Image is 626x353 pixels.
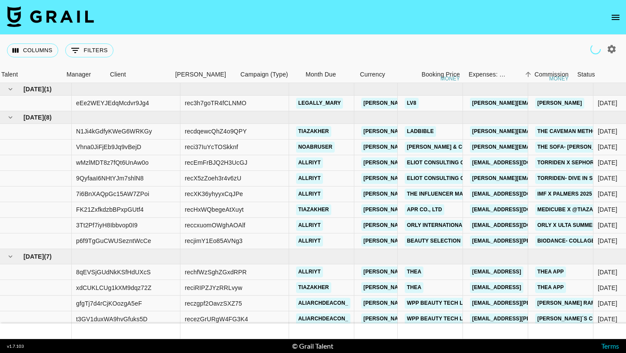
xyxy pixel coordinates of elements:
[236,66,301,83] div: Campaign (Type)
[470,173,612,184] a: [PERSON_NAME][EMAIL_ADDRESS][DOMAIN_NAME]
[535,142,614,153] a: The Sofa- [PERSON_NAME]
[76,99,149,107] div: eEe2WEYJEdqMcdvr9Jg4
[4,83,17,95] button: hide children
[405,282,423,293] a: Thea
[470,282,523,293] a: [EMAIL_ADDRESS]
[361,220,548,231] a: [PERSON_NAME][EMAIL_ADDRESS][PERSON_NAME][DOMAIN_NAME]
[405,220,468,231] a: ORLY International
[306,66,336,83] div: Month Due
[405,298,476,309] a: WPP Beauty Tech Labs
[470,126,612,137] a: [PERSON_NAME][EMAIL_ADDRESS][DOMAIN_NAME]
[361,98,548,109] a: [PERSON_NAME][EMAIL_ADDRESS][PERSON_NAME][DOMAIN_NAME]
[589,43,601,55] span: Refreshing campaigns...
[7,43,58,57] button: Select columns
[405,142,480,153] a: [PERSON_NAME] & Co LLC
[296,220,323,231] a: allriyt
[296,173,323,184] a: allriyt
[296,157,323,168] a: allriyt
[598,221,617,230] div: Jul '25
[598,174,617,183] div: Jul '25
[405,236,463,246] a: Beauty Selection
[296,204,331,215] a: tiazakher
[405,189,516,200] a: The Influencer Marketing Factory
[470,236,612,246] a: [EMAIL_ADDRESS][PERSON_NAME][DOMAIN_NAME]
[296,126,331,137] a: tiazakher
[106,66,171,83] div: Client
[23,252,44,261] span: [DATE]
[67,66,91,83] div: Manager
[405,126,436,137] a: LADBIBLE
[185,315,248,323] div: recezGrURgW4FG3K4
[598,205,617,214] div: Jul '25
[296,236,323,246] a: allriyt
[598,190,617,198] div: Jul '25
[535,157,600,168] a: Torriden x Sephora
[361,298,548,309] a: [PERSON_NAME][EMAIL_ADDRESS][PERSON_NAME][DOMAIN_NAME]
[296,298,350,309] a: aliarchdeacon_
[185,143,238,151] div: reci37IuYcTOSkknf
[361,313,548,324] a: [PERSON_NAME][EMAIL_ADDRESS][PERSON_NAME][DOMAIN_NAME]
[76,174,144,183] div: 9QyfaaI6NHtYJm7shlN8
[296,282,331,293] a: tiazakher
[534,66,569,83] div: Commission
[301,66,356,83] div: Month Due
[240,66,288,83] div: Campaign (Type)
[296,313,350,324] a: aliarchdeacon_
[185,158,247,167] div: recEmFrBJQ2H3UcGJ
[440,76,460,81] div: money
[185,205,244,214] div: recHxWQbegeAtXuyt
[185,283,242,292] div: reciRIPZJYzRRLvyw
[7,343,24,349] div: v 1.7.103
[361,142,548,153] a: [PERSON_NAME][EMAIL_ADDRESS][PERSON_NAME][DOMAIN_NAME]
[76,236,151,245] div: p6f9TgGuCWUSezntWcCe
[185,236,243,245] div: recjimY1Eo85AVNg3
[607,9,624,26] button: open drawer
[185,299,242,308] div: reczgpf2OavzSXZ75
[522,68,534,80] button: Sort
[535,282,566,293] a: Thea App
[598,283,617,292] div: Aug '25
[360,66,385,83] div: Currency
[405,98,419,109] a: LV8
[4,111,17,123] button: hide children
[535,266,566,277] a: Thea App
[361,173,548,184] a: [PERSON_NAME][EMAIL_ADDRESS][PERSON_NAME][DOMAIN_NAME]
[469,66,506,83] div: Expenses: Remove Commission?
[470,313,612,324] a: [EMAIL_ADDRESS][PERSON_NAME][DOMAIN_NAME]
[470,189,567,200] a: [EMAIL_ADDRESS][DOMAIN_NAME]
[361,266,548,277] a: [PERSON_NAME][EMAIL_ADDRESS][PERSON_NAME][DOMAIN_NAME]
[76,221,138,230] div: 3Tt2Pf7iyH8Ibbvop0I9
[535,204,610,215] a: Medicube x @tiazakher
[598,268,617,276] div: Aug '25
[470,266,523,277] a: [EMAIL_ADDRESS]
[356,66,399,83] div: Currency
[598,158,617,167] div: Jul '25
[4,250,17,263] button: hide children
[185,99,246,107] div: rec3h7goTR4fCLNMO
[76,190,149,198] div: 7i6BnXAQpGc15AW7ZPoi
[185,127,247,136] div: recdqewcQhZ4o9QPY
[598,315,617,323] div: Aug '25
[65,43,113,57] button: Show filters
[7,6,94,27] img: Grail Talent
[405,266,423,277] a: Thea
[44,113,52,122] span: ( 8 )
[76,299,142,308] div: gfgTj7d4rCjKOozgA5eF
[296,266,323,277] a: allriyt
[535,98,584,109] a: [PERSON_NAME]
[361,282,548,293] a: [PERSON_NAME][EMAIL_ADDRESS][PERSON_NAME][DOMAIN_NAME]
[598,99,617,107] div: Jun '25
[62,66,106,83] div: Manager
[1,66,18,83] div: Talent
[185,268,247,276] div: rechfWzSghZGxdRPR
[470,98,612,109] a: [PERSON_NAME][EMAIL_ADDRESS][DOMAIN_NAME]
[76,143,141,151] div: Vhna0JiFjEb9Jq9vBejD
[549,76,569,81] div: money
[361,126,548,137] a: [PERSON_NAME][EMAIL_ADDRESS][PERSON_NAME][DOMAIN_NAME]
[296,142,335,153] a: noabruser
[598,299,617,308] div: Aug '25
[470,157,567,168] a: [EMAIL_ADDRESS][DOMAIN_NAME]
[405,173,494,184] a: Eliot Consulting Group LLC
[292,342,333,350] div: © Grail Talent
[185,190,243,198] div: recXK36yhyyxCqJPe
